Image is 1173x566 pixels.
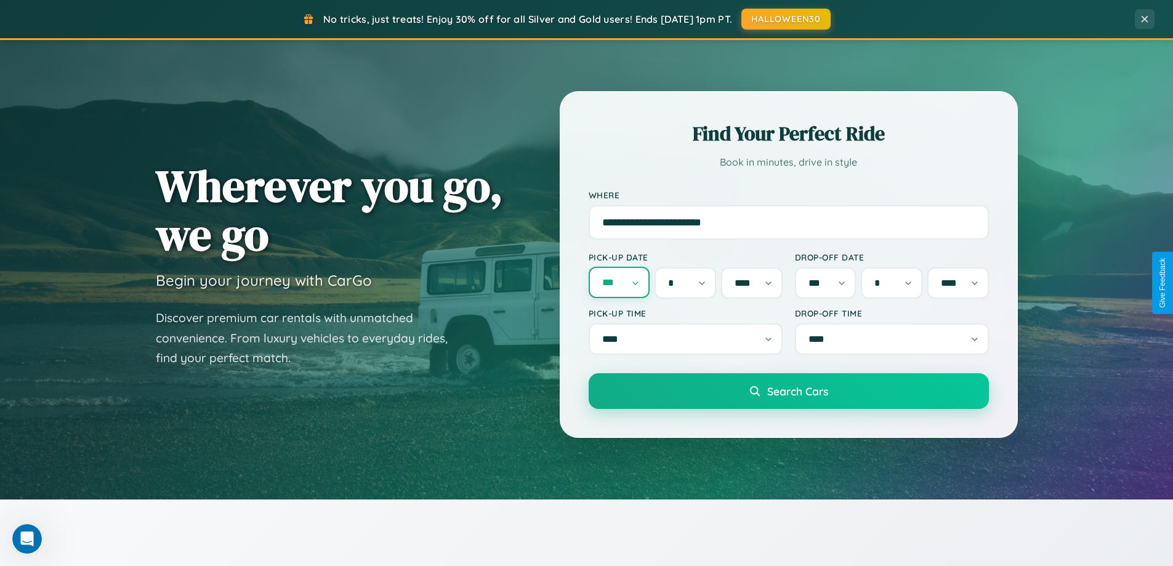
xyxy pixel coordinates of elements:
label: Pick-up Time [589,308,783,318]
label: Pick-up Date [589,252,783,262]
label: Drop-off Date [795,252,989,262]
h1: Wherever you go, we go [156,161,503,259]
div: Give Feedback [1158,258,1167,308]
button: Search Cars [589,373,989,409]
span: No tricks, just treats! Enjoy 30% off for all Silver and Gold users! Ends [DATE] 1pm PT. [323,13,732,25]
h3: Begin your journey with CarGo [156,271,372,289]
button: HALLOWEEN30 [741,9,831,30]
label: Where [589,190,989,200]
iframe: Intercom live chat [12,524,42,554]
p: Discover premium car rentals with unmatched convenience. From luxury vehicles to everyday rides, ... [156,308,464,368]
label: Drop-off Time [795,308,989,318]
span: Search Cars [767,384,828,398]
h2: Find Your Perfect Ride [589,120,989,147]
p: Book in minutes, drive in style [589,153,989,171]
